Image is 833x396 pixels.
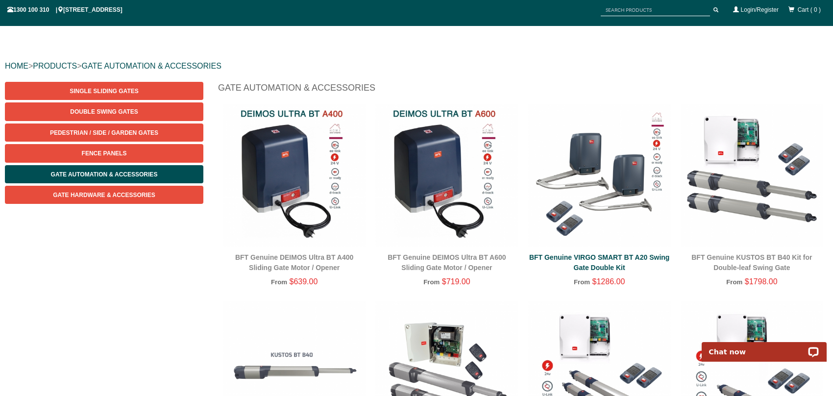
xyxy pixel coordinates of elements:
[82,150,127,157] span: Fence Panels
[5,124,203,142] a: Pedestrian / Side / Garden Gates
[5,82,203,100] a: Single Sliding Gates
[5,62,28,70] a: HOME
[442,277,470,286] span: $719.00
[7,6,122,13] span: 1300 100 310 | [STREET_ADDRESS]
[5,50,828,82] div: > >
[528,104,671,247] img: BFT Genuine VIRGO SMART BT A20 Swing Gate Double Kit - Gate Warehouse
[601,4,710,16] input: SEARCH PRODUCTS
[745,277,778,286] span: $1798.00
[70,108,138,115] span: Double Swing Gates
[271,278,287,286] span: From
[423,278,440,286] span: From
[50,129,158,136] span: Pedestrian / Side / Garden Gates
[574,278,590,286] span: From
[375,104,518,247] img: BFT Genuine DEIMOS Ultra BT A600 Sliding Gate Motor / Opener - Gate Warehouse
[53,192,155,198] span: Gate Hardware & Accessories
[5,102,203,121] a: Double Swing Gates
[33,62,77,70] a: PRODUCTS
[218,82,828,99] h1: Gate Automation & Accessories
[388,253,506,272] a: BFT Genuine DEIMOS Ultra BT A600 Sliding Gate Motor / Opener
[70,88,138,95] span: Single Sliding Gates
[290,277,318,286] span: $639.00
[681,104,823,247] img: BFT Genuine KUSTOS BT B40 Kit for Double-leaf Swing Gate - Gate Warehouse
[529,253,670,272] a: BFT Genuine VIRGO SMART BT A20 Swing Gate Double Kit
[741,6,779,13] a: Login/Register
[235,253,353,272] a: BFT Genuine DEIMOS Ultra BT A400 Sliding Gate Motor / Opener
[81,62,221,70] a: GATE AUTOMATION & ACCESSORIES
[223,104,366,247] img: BFT Genuine DEIMOS Ultra BT A400 Sliding Gate Motor / Opener - Gate Warehouse
[51,171,158,178] span: Gate Automation & Accessories
[592,277,625,286] span: $1286.00
[726,278,742,286] span: From
[5,144,203,162] a: Fence Panels
[5,165,203,183] a: Gate Automation & Accessories
[798,6,821,13] span: Cart ( 0 )
[5,186,203,204] a: Gate Hardware & Accessories
[695,331,833,362] iframe: LiveChat chat widget
[691,253,812,272] a: BFT Genuine KUSTOS BT B40 Kit for Double-leaf Swing Gate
